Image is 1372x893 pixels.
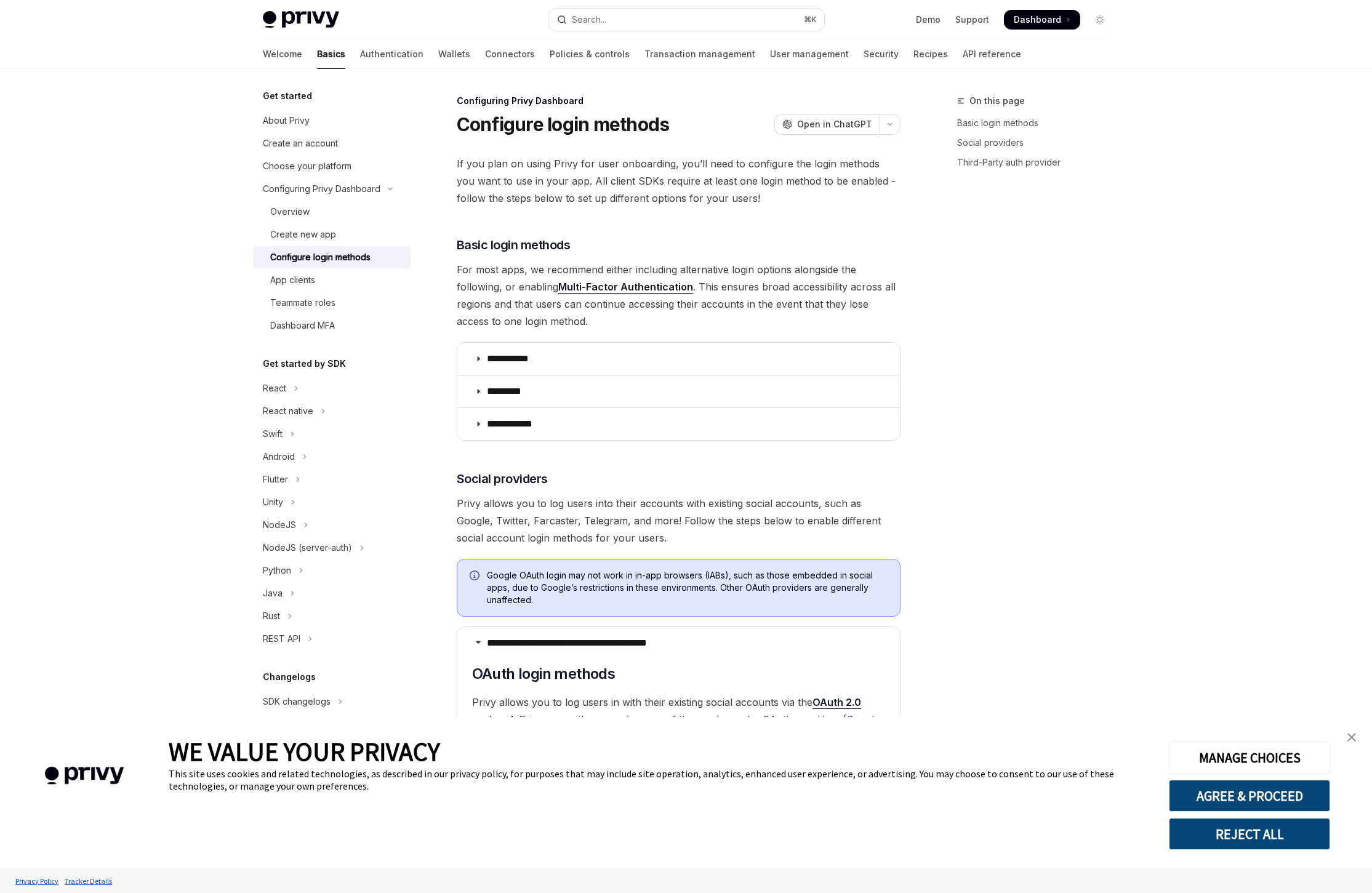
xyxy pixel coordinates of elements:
[263,609,280,623] div: Rust
[263,89,312,103] h5: Get started
[916,14,941,26] a: Demo
[263,495,283,510] div: Unity
[253,537,411,559] button: Toggle NodeJS (server-auth) section
[253,582,411,604] button: Toggle Java section
[485,39,535,69] a: Connectors
[797,118,872,130] span: Open in ChatGPT
[253,559,411,582] button: Toggle Python section
[270,318,335,333] div: Dashboard MFA
[62,870,115,892] a: Tracker Details
[263,631,300,646] div: REST API
[270,227,336,242] div: Create new app
[1169,818,1330,850] button: REJECT ALL
[913,39,948,69] a: Recipes
[644,39,755,69] a: Transaction management
[548,9,824,31] button: Open search
[253,377,411,399] button: Toggle React section
[253,468,411,491] button: Toggle Flutter section
[969,94,1025,108] span: On this page
[804,15,817,25] span: ⌘ K
[487,569,888,606] span: Google OAuth login may not work in in-app browsers (IABs), such as those embedded in social apps,...
[253,155,411,177] a: Choose your platform
[1004,10,1080,30] a: Dashboard
[457,470,548,487] span: Social providers
[955,14,989,26] a: Support
[18,749,150,803] img: company logo
[253,314,411,337] a: Dashboard MFA
[360,39,423,69] a: Authentication
[263,540,352,555] div: NodeJS (server-auth)
[263,472,288,487] div: Flutter
[270,295,335,310] div: Teammate roles
[270,250,371,265] div: Configure login methods
[263,586,283,601] div: Java
[470,571,482,583] svg: Info
[263,113,310,128] div: About Privy
[457,495,901,547] span: Privy allows you to log users into their accounts with existing social accounts, such as Google, ...
[770,39,849,69] a: User management
[253,223,411,246] a: Create new app
[957,133,1120,153] a: Social providers
[263,136,338,151] div: Create an account
[1090,10,1110,30] button: Toggle dark mode
[253,269,411,291] a: App clients
[472,694,885,763] span: Privy allows you to log users in with their existing social accounts via the . Privy currently su...
[253,691,411,713] button: Toggle SDK changelogs section
[263,426,283,441] div: Swift
[572,12,606,27] div: Search...
[263,404,313,418] div: React native
[963,39,1021,69] a: API reference
[253,491,411,513] button: Toggle Unity section
[263,518,296,532] div: NodeJS
[1169,780,1330,812] button: AGREE & PROCEED
[263,159,351,174] div: Choose your platform
[558,281,693,294] a: Multi-Factor Authentication
[1339,725,1364,750] a: close banner
[957,113,1120,133] a: Basic login methods
[270,204,310,219] div: Overview
[253,400,411,422] button: Toggle React native section
[253,110,411,132] a: About Privy
[169,767,1150,792] div: This site uses cookies and related technologies, as described in our privacy policy, for purposes...
[263,563,291,578] div: Python
[253,132,411,154] a: Create an account
[253,628,411,650] button: Toggle REST API section
[253,423,411,445] button: Toggle Swift section
[457,155,901,207] span: If you plan on using Privy for user onboarding, you’ll need to configure the login methods you wa...
[270,273,315,287] div: App clients
[774,114,880,135] button: Open in ChatGPT
[263,11,339,28] img: light logo
[1169,742,1330,774] button: MANAGE CHOICES
[472,664,616,684] span: OAuth login methods
[438,39,470,69] a: Wallets
[253,178,411,200] button: Toggle Configuring Privy Dashboard section
[253,201,411,223] a: Overview
[457,236,571,254] span: Basic login methods
[263,39,302,69] a: Welcome
[253,605,411,627] button: Toggle Rust section
[263,694,331,709] div: SDK changelogs
[317,39,345,69] a: Basics
[1014,14,1061,26] span: Dashboard
[457,95,901,107] div: Configuring Privy Dashboard
[457,113,670,135] h1: Configure login methods
[263,182,380,196] div: Configuring Privy Dashboard
[12,870,62,892] a: Privacy Policy
[263,381,286,396] div: React
[253,292,411,314] a: Teammate roles
[550,39,630,69] a: Policies & controls
[253,446,411,468] button: Toggle Android section
[169,735,440,767] span: WE VALUE YOUR PRIVACY
[253,246,411,268] a: Configure login methods
[957,153,1120,172] a: Third-Party auth provider
[1347,733,1356,742] img: close banner
[263,356,346,371] h5: Get started by SDK
[864,39,899,69] a: Security
[457,261,901,330] span: For most apps, we recommend either including alternative login options alongside the following, o...
[263,449,295,464] div: Android
[253,514,411,536] button: Toggle NodeJS section
[263,670,316,684] h5: Changelogs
